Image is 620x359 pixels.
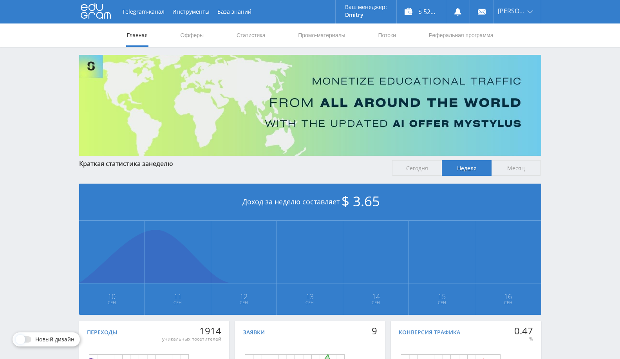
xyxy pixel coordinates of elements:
[514,325,533,336] div: 0.47
[162,336,221,342] div: уникальных посетителей
[409,299,474,306] span: Сен
[377,23,397,47] a: Потоки
[79,184,541,221] div: Доход за неделю составляет
[211,299,277,306] span: Сен
[277,293,342,299] span: 13
[399,329,460,336] div: Конверсия трафика
[475,299,541,306] span: Сен
[80,299,145,306] span: Сен
[79,55,541,156] img: Banner
[162,325,221,336] div: 1914
[297,23,346,47] a: Промо-материалы
[392,160,442,176] span: Сегодня
[345,12,387,18] p: Dmitry
[180,23,205,47] a: Офферы
[372,325,377,336] div: 9
[498,8,525,14] span: [PERSON_NAME]
[492,160,541,176] span: Месяц
[79,160,385,167] div: Краткая статистика за
[409,293,474,299] span: 15
[35,336,74,343] span: Новый дизайн
[475,293,541,299] span: 16
[149,159,173,168] span: неделю
[343,299,409,306] span: Сен
[236,23,266,47] a: Статистика
[87,329,117,336] div: Переходы
[442,160,492,176] span: Неделя
[145,293,210,299] span: 11
[80,293,145,299] span: 10
[277,299,342,306] span: Сен
[345,4,387,10] p: Ваш менеджер:
[243,329,265,336] div: Заявки
[514,336,533,342] div: %
[342,192,380,210] span: $ 3.65
[428,23,494,47] a: Реферальная программа
[145,299,210,306] span: Сен
[126,23,148,47] a: Главная
[343,293,409,299] span: 14
[211,293,277,299] span: 12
